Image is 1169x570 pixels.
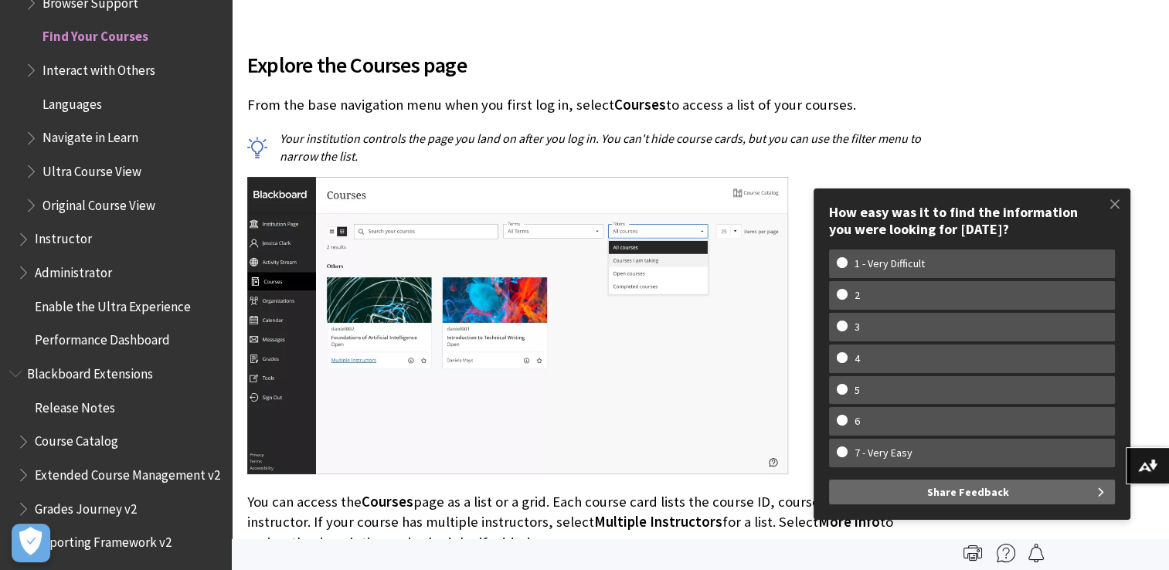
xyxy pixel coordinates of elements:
img: Print [963,544,982,562]
span: Share Feedback [927,480,1009,504]
w-span: 2 [837,289,878,302]
div: How easy was it to find the information you were looking for [DATE]? [829,204,1115,237]
span: Administrator [35,260,112,280]
p: From the base navigation menu when you first log in, select to access a list of your courses. [247,95,925,115]
button: Open Preferences [12,524,50,562]
span: Reporting Framework v2 [35,529,172,550]
img: Follow this page [1027,544,1045,562]
span: Courses [614,96,666,114]
span: Original Course View [42,192,155,213]
img: Student view of Courses page and Base Navigation [247,177,788,474]
w-span: 3 [837,321,878,334]
span: Interact with Others [42,57,155,78]
button: Share Feedback [829,480,1115,504]
img: More help [997,544,1015,562]
p: You can access the page as a list or a grid. Each course card lists the course ID, course title, ... [247,492,925,553]
span: Release Notes [35,395,115,416]
span: Multiple Instructors [594,513,722,531]
span: Courses [362,493,413,511]
span: Enable the Ultra Experience [35,293,191,314]
span: Navigate in Learn [42,125,138,146]
span: Explore the Courses page [247,49,925,81]
span: Languages [42,91,102,112]
span: Grades Journey v2 [35,496,137,517]
p: Your institution controls the page you land on after you log in. You can't hide course cards, but... [247,130,925,165]
w-span: 6 [837,415,878,428]
w-span: 1 - Very Difficult [837,257,943,270]
span: More info [818,513,880,531]
w-span: 7 - Very Easy [837,446,930,460]
span: Blackboard Extensions [27,361,153,382]
w-span: 4 [837,352,878,365]
span: Extended Course Management v2 [35,462,220,483]
span: Ultra Course View [42,158,141,179]
span: Instructor [35,226,92,247]
span: Performance Dashboard [35,327,170,348]
span: Course Catalog [35,429,118,450]
span: Find Your Courses [42,24,148,45]
w-span: 5 [837,384,878,397]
